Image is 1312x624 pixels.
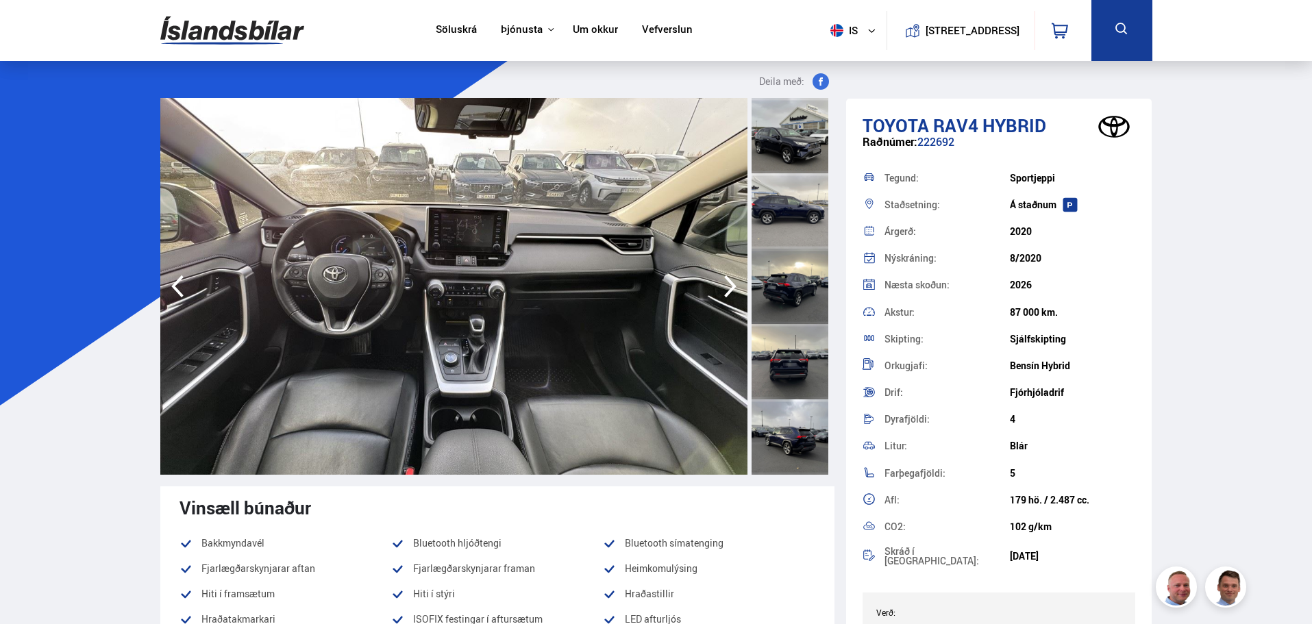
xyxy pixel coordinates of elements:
[884,200,1010,210] div: Staðsetning:
[1010,440,1135,451] div: Blár
[884,361,1010,371] div: Orkugjafi:
[931,25,1015,36] button: [STREET_ADDRESS]
[825,24,859,37] span: is
[863,136,1136,162] div: 222692
[1010,414,1135,425] div: 4
[884,334,1010,344] div: Skipting:
[884,414,1010,424] div: Dyrafjöldi:
[825,10,887,51] button: is
[391,560,603,577] li: Fjarlægðarskynjarar framan
[933,113,1046,138] span: RAV4 HYBRID
[1010,307,1135,318] div: 87 000 km.
[1010,495,1135,506] div: 179 hö. / 2.487 cc.
[160,8,304,53] img: G0Ugv5HjCgRt.svg
[1010,334,1135,345] div: Sjálfskipting
[884,441,1010,451] div: Litur:
[1010,468,1135,479] div: 5
[884,547,1010,566] div: Skráð í [GEOGRAPHIC_DATA]:
[603,586,815,602] li: Hraðastillir
[1010,521,1135,532] div: 102 g/km
[180,535,391,551] li: Bakkmyndavél
[436,23,477,38] a: Söluskrá
[884,173,1010,183] div: Tegund:
[180,560,391,577] li: Fjarlægðarskynjarar aftan
[884,495,1010,505] div: Afl:
[160,98,747,475] img: 3707671.jpeg
[884,253,1010,263] div: Nýskráning:
[1010,226,1135,237] div: 2020
[1010,253,1135,264] div: 8/2020
[391,535,603,551] li: Bluetooth hljóðtengi
[884,388,1010,397] div: Drif:
[11,5,52,47] button: Opna LiveChat spjallviðmót
[754,73,834,90] button: Deila með:
[391,586,603,602] li: Hiti í stýri
[863,134,917,149] span: Raðnúmer:
[501,23,543,36] button: Þjónusta
[894,11,1027,50] a: [STREET_ADDRESS]
[642,23,693,38] a: Vefverslun
[1207,569,1248,610] img: FbJEzSuNWCJXmdc-.webp
[603,535,815,551] li: Bluetooth símatenging
[180,586,391,602] li: Hiti í framsætum
[1010,173,1135,184] div: Sportjeppi
[1087,105,1141,148] img: brand logo
[884,522,1010,532] div: CO2:
[603,560,815,577] li: Heimkomulýsing
[1010,387,1135,398] div: Fjórhjóladrif
[884,308,1010,317] div: Akstur:
[884,227,1010,236] div: Árgerð:
[1010,199,1135,210] div: Á staðnum
[884,280,1010,290] div: Næsta skoðun:
[830,24,843,37] img: svg+xml;base64,PHN2ZyB4bWxucz0iaHR0cDovL3d3dy53My5vcmcvMjAwMC9zdmciIHdpZHRoPSI1MTIiIGhlaWdodD0iNT...
[1010,279,1135,290] div: 2026
[573,23,618,38] a: Um okkur
[863,113,929,138] span: Toyota
[1010,551,1135,562] div: [DATE]
[884,469,1010,478] div: Farþegafjöldi:
[876,608,999,617] div: Verð:
[180,497,815,518] div: Vinsæll búnaður
[1010,360,1135,371] div: Bensín Hybrid
[759,73,804,90] span: Deila með:
[1158,569,1199,610] img: siFngHWaQ9KaOqBr.png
